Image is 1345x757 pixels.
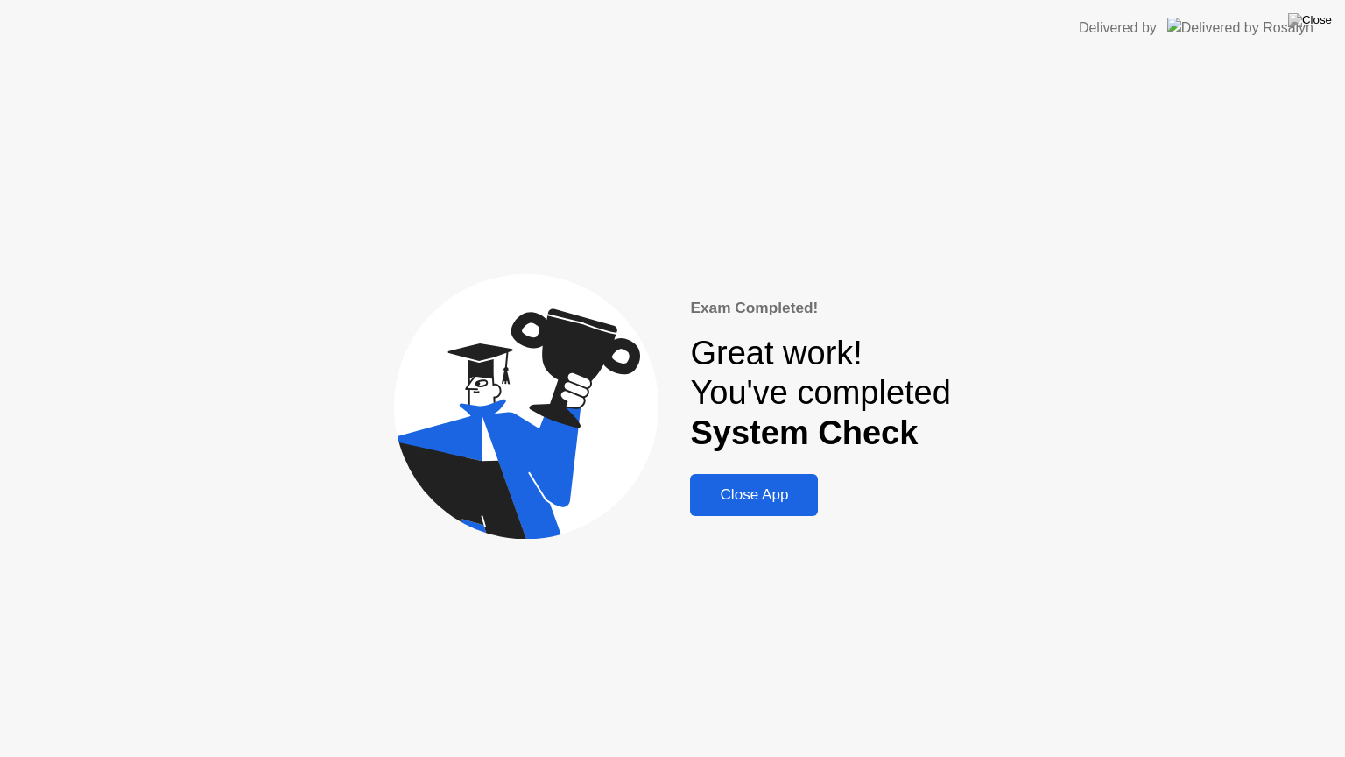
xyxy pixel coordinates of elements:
[690,474,818,516] button: Close App
[690,297,950,320] div: Exam Completed!
[690,414,918,451] b: System Check
[1167,18,1313,38] img: Delivered by Rosalyn
[690,334,950,454] div: Great work! You've completed
[1079,18,1157,39] div: Delivered by
[695,486,813,504] div: Close App
[1288,13,1332,27] img: Close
